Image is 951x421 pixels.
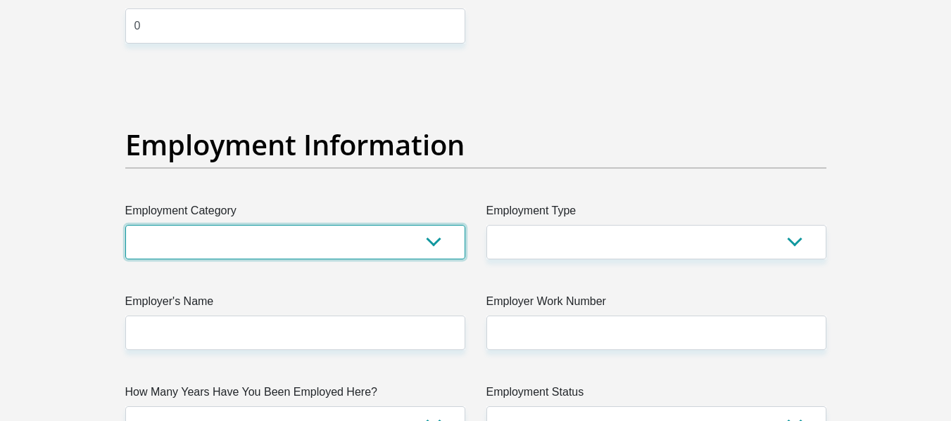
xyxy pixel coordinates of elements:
input: Employer's Name [125,316,465,350]
label: Employer's Name [125,293,465,316]
label: Employment Status [486,384,826,406]
label: How Many Years Have You Been Employed Here? [125,384,465,406]
label: Employment Type [486,202,826,225]
label: Employment Category [125,202,465,225]
label: Employer Work Number [486,293,826,316]
input: Employer Work Number [486,316,826,350]
h2: Employment Information [125,128,826,162]
input: Expenses - Child Maintenance [125,8,465,43]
